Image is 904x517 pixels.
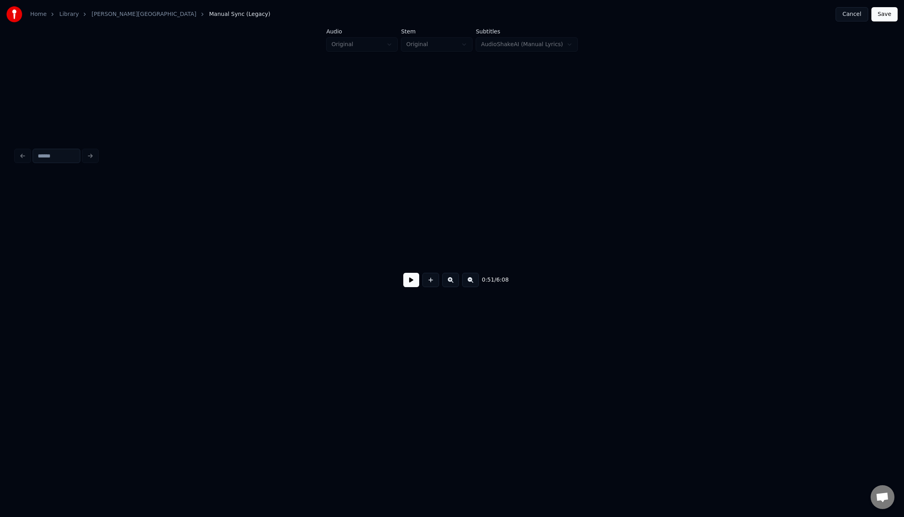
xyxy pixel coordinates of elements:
a: Home [30,10,47,18]
div: Open chat [871,485,894,509]
nav: breadcrumb [30,10,270,18]
label: Audio [326,29,398,34]
div: / [482,276,501,284]
label: Stem [401,29,472,34]
button: Save [871,7,898,21]
label: Subtitles [476,29,577,34]
span: Manual Sync (Legacy) [209,10,270,18]
span: 0:51 [482,276,494,284]
a: [PERSON_NAME][GEOGRAPHIC_DATA] [91,10,196,18]
a: Library [59,10,79,18]
button: Cancel [836,7,868,21]
img: youka [6,6,22,22]
span: 6:08 [496,276,509,284]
